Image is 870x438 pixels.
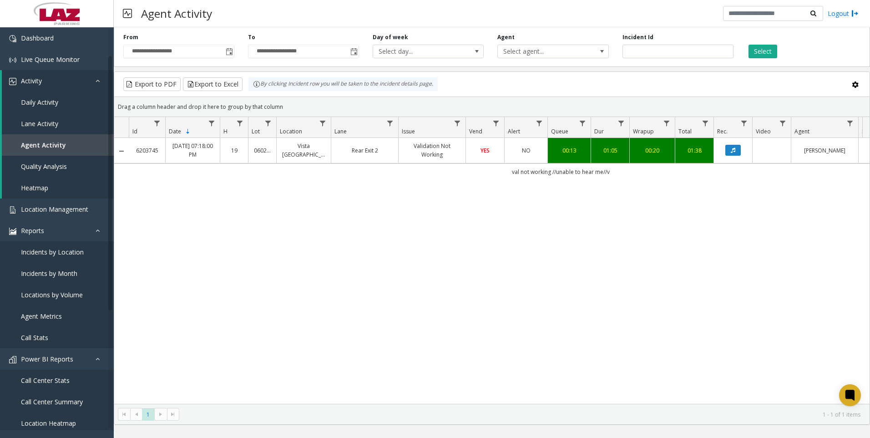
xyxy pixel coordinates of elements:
span: Dashboard [21,34,54,42]
a: Collapse Details [114,148,129,155]
span: Toggle popup [349,45,359,58]
a: YES [471,146,499,155]
a: Lot Filter Menu [262,117,274,129]
a: Total Filter Menu [699,117,712,129]
span: Dur [594,127,604,135]
span: Toggle popup [224,45,234,58]
a: Vend Filter Menu [490,117,502,129]
span: H [223,127,228,135]
span: Vend [469,127,482,135]
a: Agent Filter Menu [844,117,856,129]
a: Location Filter Menu [317,117,329,129]
a: Heatmap [2,177,114,199]
a: Alert Filter Menu [533,117,546,129]
a: Issue Filter Menu [451,117,464,129]
span: Total [678,127,692,135]
span: Lane [334,127,347,135]
span: Select agent... [498,45,586,58]
button: Select [749,45,777,58]
a: Rear Exit 2 [337,146,393,155]
span: Heatmap [21,183,48,192]
label: To [248,33,255,41]
button: Export to PDF [123,77,181,91]
a: Queue Filter Menu [577,117,589,129]
div: Drag a column header and drop it here to group by that column [114,99,870,115]
span: Quality Analysis [21,162,67,171]
span: Agent Activity [21,141,66,149]
a: 01:38 [681,146,708,155]
img: 'icon' [9,56,16,64]
span: Location [280,127,302,135]
img: 'icon' [9,356,16,363]
kendo-pager-info: 1 - 1 of 1 items [185,411,860,418]
span: Alert [508,127,520,135]
span: Live Queue Monitor [21,55,80,64]
span: Queue [551,127,568,135]
img: infoIcon.svg [253,81,260,88]
a: 01:05 [597,146,624,155]
span: Call Center Stats [21,376,70,385]
span: Rec. [717,127,728,135]
span: Reports [21,226,44,235]
a: Rec. Filter Menu [738,117,750,129]
span: Wrapup [633,127,654,135]
a: H Filter Menu [234,117,246,129]
a: 00:13 [553,146,585,155]
a: NO [510,146,542,155]
span: Locations by Volume [21,290,83,299]
a: Activity [2,70,114,92]
a: 19 [226,146,243,155]
span: Sortable [184,128,192,135]
a: 6203745 [134,146,160,155]
img: logout [851,9,859,18]
button: Export to Excel [183,77,243,91]
span: Daily Activity [21,98,58,107]
span: YES [481,147,490,154]
a: Wrapup Filter Menu [661,117,673,129]
span: Location Heatmap [21,419,76,428]
span: Id [132,127,137,135]
a: Lane Filter Menu [384,117,396,129]
a: 00:20 [635,146,669,155]
span: Call Stats [21,333,48,342]
span: Video [756,127,771,135]
div: By clicking Incident row you will be taken to the incident details page. [248,77,438,91]
label: Day of week [373,33,408,41]
img: pageIcon [123,2,132,25]
span: Call Center Summary [21,397,83,406]
a: Logout [828,9,859,18]
a: Daily Activity [2,92,114,113]
a: [DATE] 07:18:00 PM [171,142,214,159]
label: From [123,33,138,41]
span: Agent [794,127,809,135]
a: Agent Activity [2,134,114,156]
a: Lane Activity [2,113,114,134]
span: Page 1 [142,408,154,421]
img: 'icon' [9,228,16,235]
span: Power BI Reports [21,355,73,363]
a: Validation Not Working [404,142,460,159]
label: Incident Id [622,33,653,41]
span: Activity [21,76,42,85]
a: Dur Filter Menu [615,117,627,129]
h3: Agent Activity [137,2,217,25]
span: Incidents by Location [21,248,84,256]
span: Lane Activity [21,119,58,128]
a: Vista [GEOGRAPHIC_DATA] [282,142,325,159]
span: Location Management [21,205,88,214]
a: [PERSON_NAME] [797,146,853,155]
span: Incidents by Month [21,269,77,278]
a: Date Filter Menu [206,117,218,129]
img: 'icon' [9,206,16,214]
label: Agent [497,33,515,41]
span: Select day... [373,45,461,58]
span: Agent Metrics [21,312,62,321]
a: 060253 [254,146,271,155]
a: Id Filter Menu [151,117,163,129]
img: 'icon' [9,35,16,42]
a: Quality Analysis [2,156,114,177]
